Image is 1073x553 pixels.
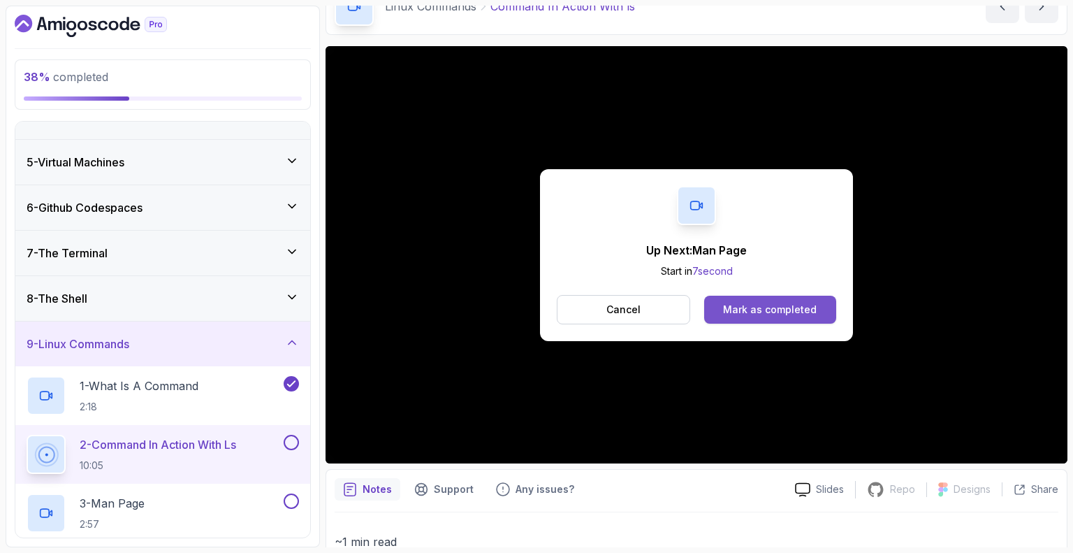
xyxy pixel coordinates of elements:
button: Support button [406,478,482,501]
h3: 7 - The Terminal [27,245,108,261]
p: 3 - Man Page [80,495,145,512]
span: 38 % [24,70,50,84]
p: 1 - What Is A Command [80,378,198,394]
p: Repo [890,482,915,496]
button: notes button [335,478,400,501]
button: 2-Command In Action With ls10:05 [27,435,299,474]
p: Slides [816,482,844,496]
h3: 9 - Linux Commands [27,336,129,352]
button: Cancel [557,295,690,324]
p: Cancel [606,303,641,317]
h3: 6 - Github Codespaces [27,199,143,216]
button: 7-The Terminal [15,231,310,275]
p: 2 - Command In Action With ls [80,436,236,453]
button: 3-Man Page2:57 [27,494,299,533]
p: Notes [363,482,392,496]
span: 7 second [692,265,733,277]
button: 8-The Shell [15,276,310,321]
button: 1-What Is A Command2:18 [27,376,299,415]
h3: 8 - The Shell [27,290,87,307]
p: Support [434,482,474,496]
p: 2:18 [80,400,198,414]
a: Dashboard [15,15,199,37]
p: 2:57 [80,517,145,531]
button: 5-Virtual Machines [15,140,310,185]
button: 9-Linux Commands [15,322,310,366]
p: Up Next: Man Page [646,242,747,259]
p: Share [1031,482,1058,496]
p: Designs [954,482,991,496]
button: Mark as completed [704,296,836,324]
button: Feedback button [488,478,583,501]
button: Share [1002,482,1058,496]
button: 6-Github Codespaces [15,185,310,230]
span: completed [24,70,108,84]
p: Any issues? [516,482,574,496]
p: ~1 min read [335,532,1058,552]
p: 10:05 [80,459,236,473]
p: Start in [646,264,747,278]
iframe: 2 - Command in Action with ls [326,46,1067,464]
a: Slides [784,482,855,497]
div: Mark as completed [723,303,817,317]
h3: 5 - Virtual Machines [27,154,124,171]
